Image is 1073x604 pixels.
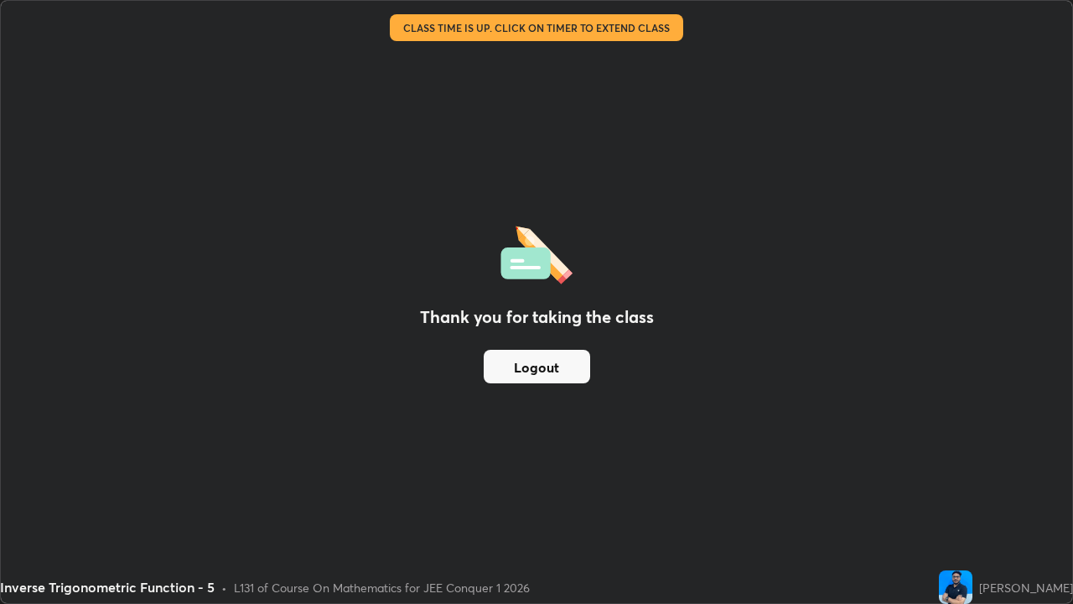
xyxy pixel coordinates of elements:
button: Logout [484,350,590,383]
img: offlineFeedback.1438e8b3.svg [500,221,573,284]
div: [PERSON_NAME] [979,579,1073,596]
img: ab24a058a92a4a82a9f905d27f7b9411.jpg [939,570,972,604]
div: • [221,579,227,596]
div: L131 of Course On Mathematics for JEE Conquer 1 2026 [234,579,530,596]
h2: Thank you for taking the class [420,305,654,330]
